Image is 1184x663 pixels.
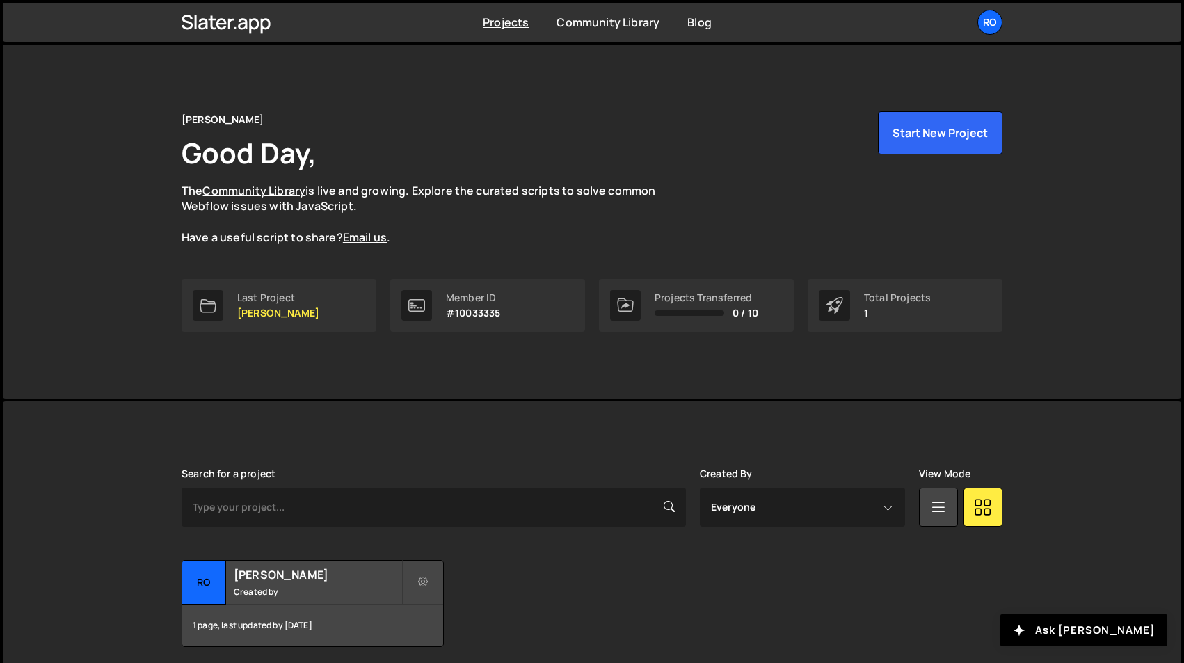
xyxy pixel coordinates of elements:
label: Search for a project [182,468,275,479]
a: Ro [977,10,1002,35]
p: [PERSON_NAME] [237,307,319,319]
h2: [PERSON_NAME] [234,567,401,582]
div: Member ID [446,292,500,303]
span: 0 / 10 [733,307,758,319]
div: Last Project [237,292,319,303]
div: Projects Transferred [655,292,758,303]
p: 1 [864,307,931,319]
a: Community Library [557,15,659,30]
button: Ask [PERSON_NAME] [1000,614,1167,646]
h1: Good Day, [182,134,317,172]
div: Total Projects [864,292,931,303]
a: Blog [687,15,712,30]
div: ro [182,561,226,605]
button: Start New Project [878,111,1002,154]
div: 1 page, last updated by [DATE] [182,605,443,646]
input: Type your project... [182,488,686,527]
p: The is live and growing. Explore the curated scripts to solve common Webflow issues with JavaScri... [182,183,682,246]
label: Created By [700,468,753,479]
a: Projects [483,15,529,30]
label: View Mode [919,468,970,479]
a: Community Library [202,183,305,198]
a: Last Project [PERSON_NAME] [182,279,376,332]
a: ro [PERSON_NAME] Created by 1 page, last updated by [DATE] [182,560,444,647]
p: #10033335 [446,307,500,319]
small: Created by [234,586,401,598]
a: Email us [343,230,387,245]
div: [PERSON_NAME] [182,111,264,128]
